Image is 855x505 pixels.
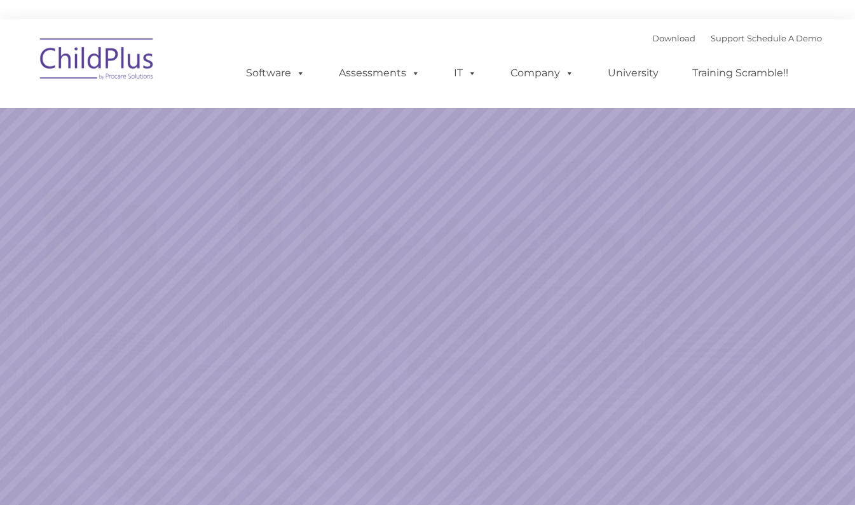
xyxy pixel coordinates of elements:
font: | [652,33,822,43]
img: ChildPlus by Procare Solutions [34,29,161,93]
a: Schedule A Demo [747,33,822,43]
a: IT [441,60,489,86]
a: Download [652,33,695,43]
a: Company [498,60,587,86]
a: Learn More [581,274,723,312]
a: Assessments [326,60,433,86]
a: Training Scramble!! [680,60,801,86]
a: University [595,60,671,86]
a: Software [233,60,318,86]
a: Support [711,33,744,43]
